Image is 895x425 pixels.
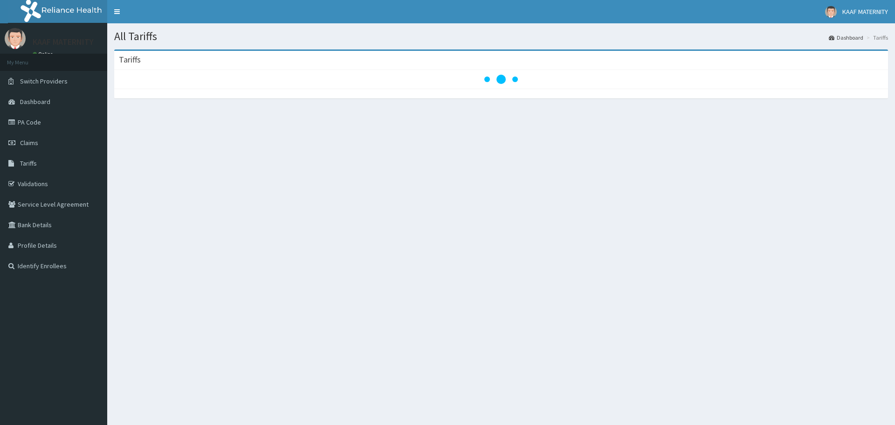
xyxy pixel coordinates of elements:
[114,30,888,42] h1: All Tariffs
[829,34,863,42] a: Dashboard
[864,34,888,42] li: Tariffs
[842,7,888,16] span: KAAF MATERNITY
[825,6,837,18] img: User Image
[33,51,55,57] a: Online
[20,98,50,106] span: Dashboard
[20,159,37,167] span: Tariffs
[5,28,26,49] img: User Image
[20,139,38,147] span: Claims
[33,38,94,46] p: KAAF MATERNITY
[482,61,520,98] svg: audio-loading
[20,77,68,85] span: Switch Providers
[119,56,141,64] h3: Tariffs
